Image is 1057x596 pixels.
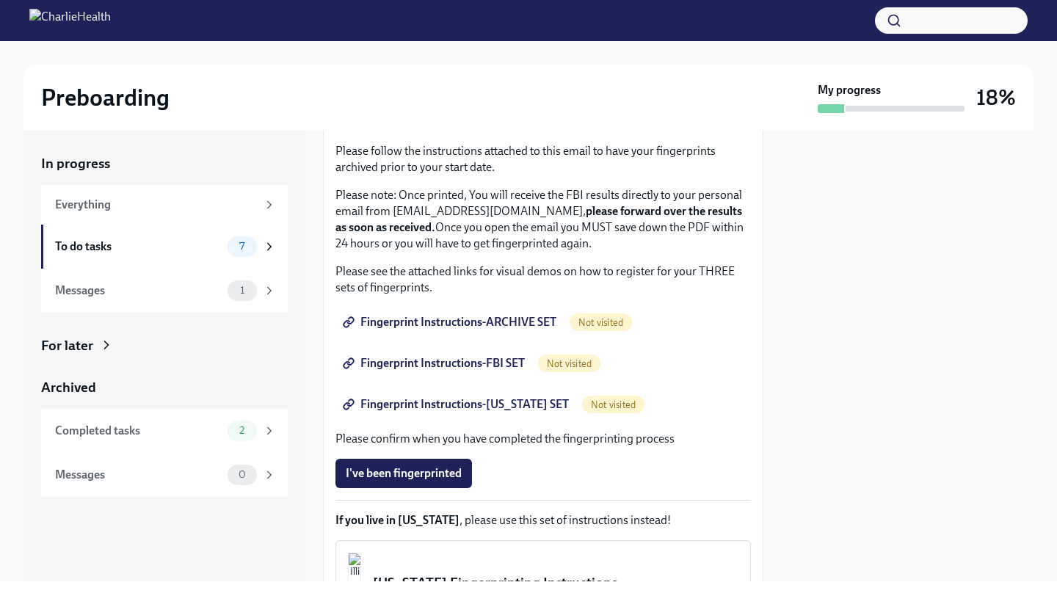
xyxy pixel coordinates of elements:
span: 7 [230,241,253,252]
span: Not visited [582,399,644,410]
a: For later [41,336,288,355]
a: In progress [41,154,288,173]
span: 2 [230,425,253,436]
a: Archived [41,378,288,397]
a: Fingerprint Instructions-[US_STATE] SET [335,390,579,419]
div: Everything [55,197,257,213]
div: [US_STATE] Fingerprinting Instructions [373,573,738,592]
span: 0 [230,469,255,480]
a: To do tasks7 [41,225,288,269]
div: Messages [55,283,222,299]
h2: Preboarding [41,83,170,112]
a: Fingerprint Instructions-FBI SET [335,349,535,378]
a: Messages0 [41,453,288,497]
div: To do tasks [55,239,222,255]
a: Messages1 [41,269,288,313]
h3: 18% [976,84,1016,111]
p: Please follow the instructions attached to this email to have your fingerprints archived prior to... [335,143,751,175]
a: Everything [41,185,288,225]
img: CharlieHealth [29,9,111,32]
span: Fingerprint Instructions-[US_STATE] SET [346,397,569,412]
a: Fingerprint Instructions-ARCHIVE SET [335,308,567,337]
strong: If you live in [US_STATE] [335,513,460,527]
p: Please see the attached links for visual demos on how to register for your THREE sets of fingerpr... [335,264,751,296]
span: Not visited [570,317,632,328]
span: I've been fingerprinted [346,466,462,481]
span: 1 [231,285,253,296]
p: Please confirm when you have completed the fingerprinting process [335,431,751,447]
div: Completed tasks [55,423,222,439]
span: Fingerprint Instructions-FBI SET [346,356,525,371]
div: Messages [55,467,222,483]
button: I've been fingerprinted [335,459,472,488]
strong: My progress [818,82,881,98]
span: Not visited [538,358,600,369]
span: Fingerprint Instructions-ARCHIVE SET [346,315,556,330]
p: Please note: Once printed, You will receive the FBI results directly to your personal email from ... [335,187,751,252]
p: , please use this set of instructions instead! [335,512,751,528]
div: For later [41,336,93,355]
a: Completed tasks2 [41,409,288,453]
